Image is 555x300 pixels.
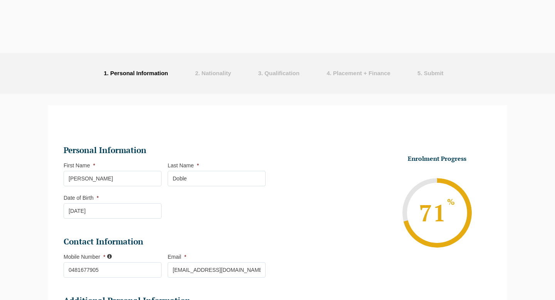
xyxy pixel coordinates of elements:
[195,70,198,76] span: 2
[64,262,161,278] input: Mobile No*
[168,162,199,169] label: Last Name
[104,70,107,76] span: 1
[64,203,161,219] input: Date of Birth*
[64,162,95,169] label: First Name
[420,70,443,76] span: . Submit
[168,254,186,260] label: Email
[198,70,231,76] span: . Nationality
[418,197,456,228] span: 71
[168,262,266,278] input: Email (Non-University)*
[330,70,390,76] span: . Placement + Finance
[64,236,266,247] h2: Contact Information
[107,70,168,76] span: . Personal Information
[64,254,105,260] label: Mobile Number
[64,171,161,186] input: First Name*
[447,199,456,206] sup: %
[417,70,420,76] span: 5
[326,70,330,76] span: 4
[389,155,485,163] h3: Enrolment Progress
[64,145,266,156] h2: Personal Information
[64,195,99,201] label: Date of Birth
[258,70,261,76] span: 3
[261,70,299,76] span: . Qualification
[168,171,266,186] input: Last Name*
